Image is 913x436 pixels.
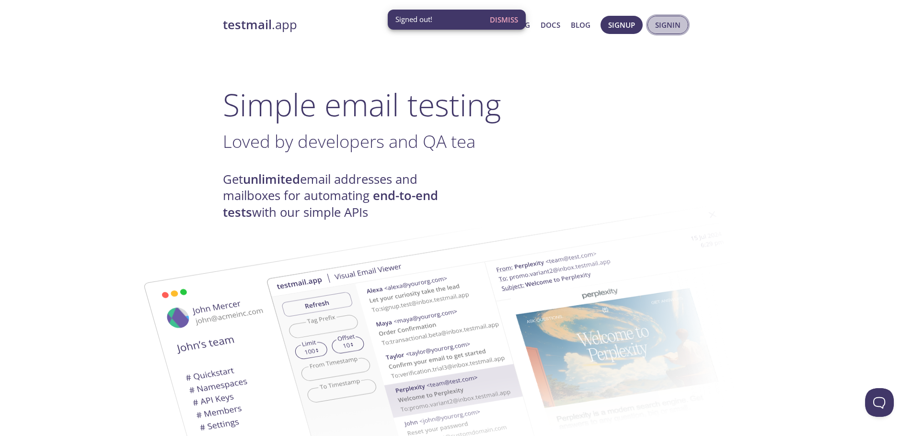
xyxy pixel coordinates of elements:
[243,171,300,188] strong: unlimited
[601,16,643,34] button: Signup
[223,16,272,33] strong: testmail
[541,19,560,31] a: Docs
[608,19,635,31] span: Signup
[223,129,475,153] span: Loved by developers and QA tea
[395,14,432,24] span: Signed out!
[223,187,438,220] strong: end-to-end tests
[655,19,681,31] span: Signin
[490,13,518,26] span: Dismiss
[647,16,688,34] button: Signin
[865,388,894,417] iframe: Help Scout Beacon - Open
[223,171,457,221] h4: Get email addresses and mailboxes for automating with our simple APIs
[571,19,590,31] a: Blog
[223,86,691,123] h1: Simple email testing
[486,11,522,29] button: Dismiss
[223,17,448,33] a: testmail.app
